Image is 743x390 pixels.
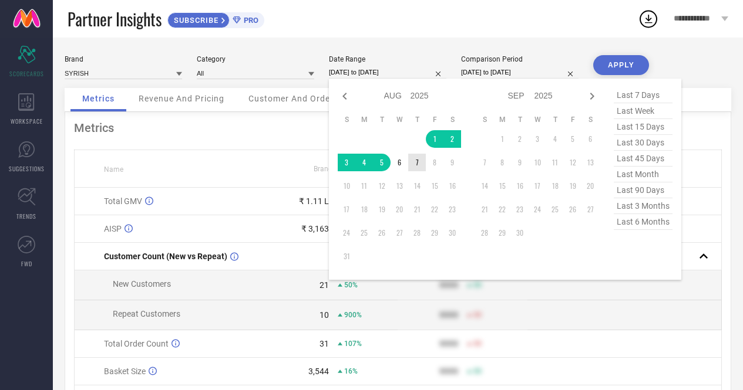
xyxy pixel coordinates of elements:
[373,224,391,242] td: Tue Aug 26 2025
[338,224,355,242] td: Sun Aug 24 2025
[16,212,36,221] span: TRENDS
[546,154,564,171] td: Thu Sep 11 2025
[104,196,142,206] span: Total GMV
[408,177,426,195] td: Thu Aug 14 2025
[439,339,458,348] div: 9999
[338,154,355,171] td: Sun Aug 03 2025
[329,66,446,79] input: Select date range
[373,154,391,171] td: Tue Aug 05 2025
[564,154,581,171] td: Fri Sep 12 2025
[355,224,373,242] td: Mon Aug 25 2025
[493,115,511,124] th: Monday
[355,115,373,124] th: Monday
[391,115,408,124] th: Wednesday
[426,224,443,242] td: Fri Aug 29 2025
[511,201,529,218] td: Tue Sep 23 2025
[241,16,258,25] span: PRO
[391,201,408,218] td: Wed Aug 20 2025
[614,119,673,135] span: last 15 days
[581,154,599,171] td: Sat Sep 13 2025
[511,177,529,195] td: Tue Sep 16 2025
[476,154,493,171] td: Sun Sep 07 2025
[65,55,182,63] div: Brand
[426,201,443,218] td: Fri Aug 22 2025
[299,196,329,206] div: ₹ 1.11 L
[168,16,221,25] span: SUBSCRIBE
[355,201,373,218] td: Mon Aug 18 2025
[11,117,43,126] span: WORKSPACE
[511,130,529,148] td: Tue Sep 02 2025
[248,94,338,103] span: Customer And Orders
[476,224,493,242] td: Sun Sep 28 2025
[320,280,329,290] div: 21
[473,340,482,348] span: 50
[546,201,564,218] td: Thu Sep 25 2025
[426,154,443,171] td: Fri Aug 08 2025
[529,115,546,124] th: Wednesday
[511,224,529,242] td: Tue Sep 30 2025
[564,177,581,195] td: Fri Sep 19 2025
[338,247,355,265] td: Sun Aug 31 2025
[320,339,329,348] div: 31
[74,121,722,135] div: Metrics
[408,154,426,171] td: Thu Aug 07 2025
[373,115,391,124] th: Tuesday
[391,154,408,171] td: Wed Aug 06 2025
[461,55,579,63] div: Comparison Period
[511,115,529,124] th: Tuesday
[546,130,564,148] td: Thu Sep 04 2025
[443,201,461,218] td: Sat Aug 23 2025
[439,310,458,320] div: 9999
[493,177,511,195] td: Mon Sep 15 2025
[473,367,482,375] span: 50
[443,130,461,148] td: Sat Aug 02 2025
[344,311,362,319] span: 900%
[338,115,355,124] th: Sunday
[104,165,123,174] span: Name
[344,340,362,348] span: 107%
[614,151,673,167] span: last 45 days
[614,182,673,198] span: last 90 days
[581,115,599,124] th: Saturday
[104,252,227,261] span: Customer Count (New vs Repeat)
[104,339,169,348] span: Total Order Count
[529,130,546,148] td: Wed Sep 03 2025
[308,367,329,376] div: 3,544
[443,177,461,195] td: Sat Aug 16 2025
[511,154,529,171] td: Tue Sep 09 2025
[546,177,564,195] td: Thu Sep 18 2025
[564,130,581,148] td: Fri Sep 05 2025
[113,279,171,289] span: New Customers
[391,177,408,195] td: Wed Aug 13 2025
[493,201,511,218] td: Mon Sep 22 2025
[493,224,511,242] td: Mon Sep 29 2025
[476,115,493,124] th: Sunday
[638,8,659,29] div: Open download list
[614,135,673,151] span: last 30 days
[338,177,355,195] td: Sun Aug 10 2025
[338,89,352,103] div: Previous month
[529,201,546,218] td: Wed Sep 24 2025
[9,69,44,78] span: SCORECARDS
[546,115,564,124] th: Thursday
[338,201,355,218] td: Sun Aug 17 2025
[443,154,461,171] td: Sat Aug 09 2025
[301,224,329,233] div: ₹ 3,163
[581,201,599,218] td: Sat Sep 27 2025
[614,198,673,214] span: last 3 months
[21,259,32,268] span: FWD
[614,167,673,182] span: last month
[529,154,546,171] td: Wed Sep 10 2025
[314,165,352,173] span: Brand Value
[104,367,146,376] span: Basket Size
[529,177,546,195] td: Wed Sep 17 2025
[355,154,373,171] td: Mon Aug 04 2025
[426,130,443,148] td: Fri Aug 01 2025
[476,177,493,195] td: Sun Sep 14 2025
[439,280,458,290] div: 9999
[564,201,581,218] td: Fri Sep 26 2025
[493,130,511,148] td: Mon Sep 01 2025
[476,201,493,218] td: Sun Sep 21 2025
[373,177,391,195] td: Tue Aug 12 2025
[439,367,458,376] div: 9999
